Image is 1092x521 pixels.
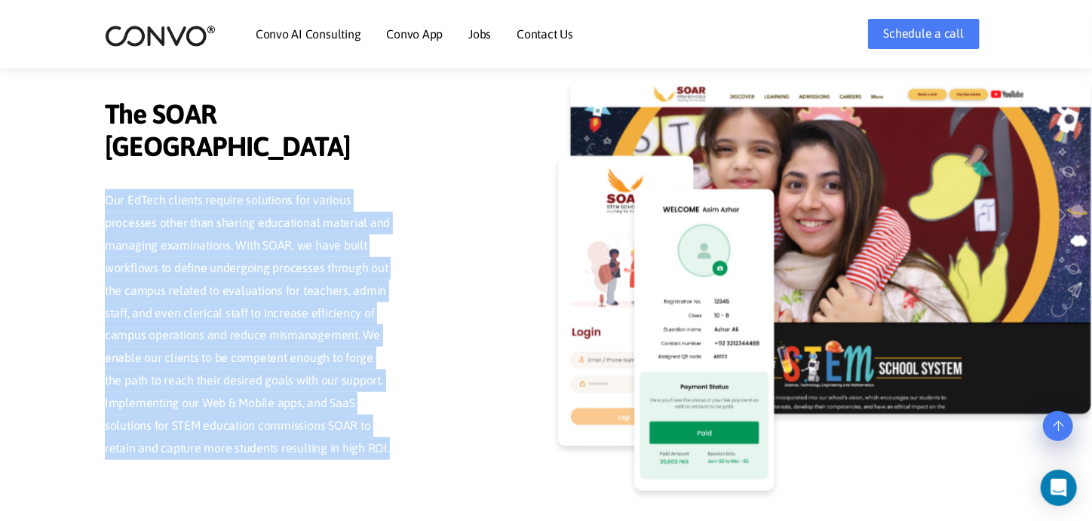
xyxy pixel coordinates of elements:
[868,19,980,49] a: Schedule a call
[105,189,391,459] p: Our EdTech clients require solutions for various processes other than sharing educational materia...
[386,28,443,40] a: Convo App
[256,28,360,40] a: Convo AI Consulting
[468,28,491,40] a: Jobs
[105,24,216,48] img: logo_2.png
[1041,470,1077,506] div: Open Intercom Messenger
[105,98,391,167] span: The SOAR [GEOGRAPHIC_DATA]
[517,28,573,40] a: Contact Us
